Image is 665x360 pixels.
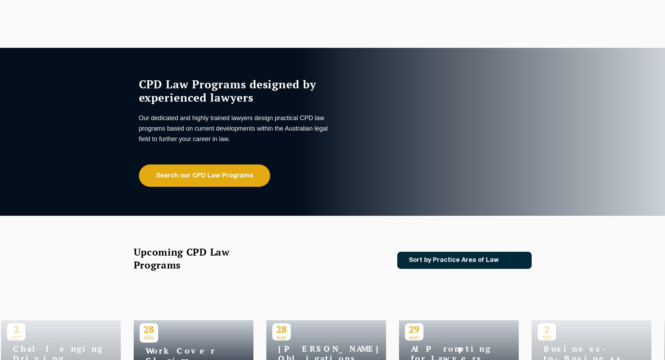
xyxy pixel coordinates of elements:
[405,335,423,340] span: AUG
[405,323,423,335] p: 29
[272,323,291,335] p: 28
[510,257,518,263] img: Icon
[139,164,270,187] a: Search our CPD Law Programs
[139,113,331,144] p: Our dedicated and highly trained lawyers design practical CPD law programs based on current devel...
[139,78,331,104] h1: CPD Law Programs designed by experienced lawyers
[134,245,247,271] h2: Upcoming CPD Law Programs
[397,252,532,269] a: Sort by Practice Area of Law
[140,323,158,335] p: 28
[140,335,158,340] span: AUG
[272,335,291,340] span: AUG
